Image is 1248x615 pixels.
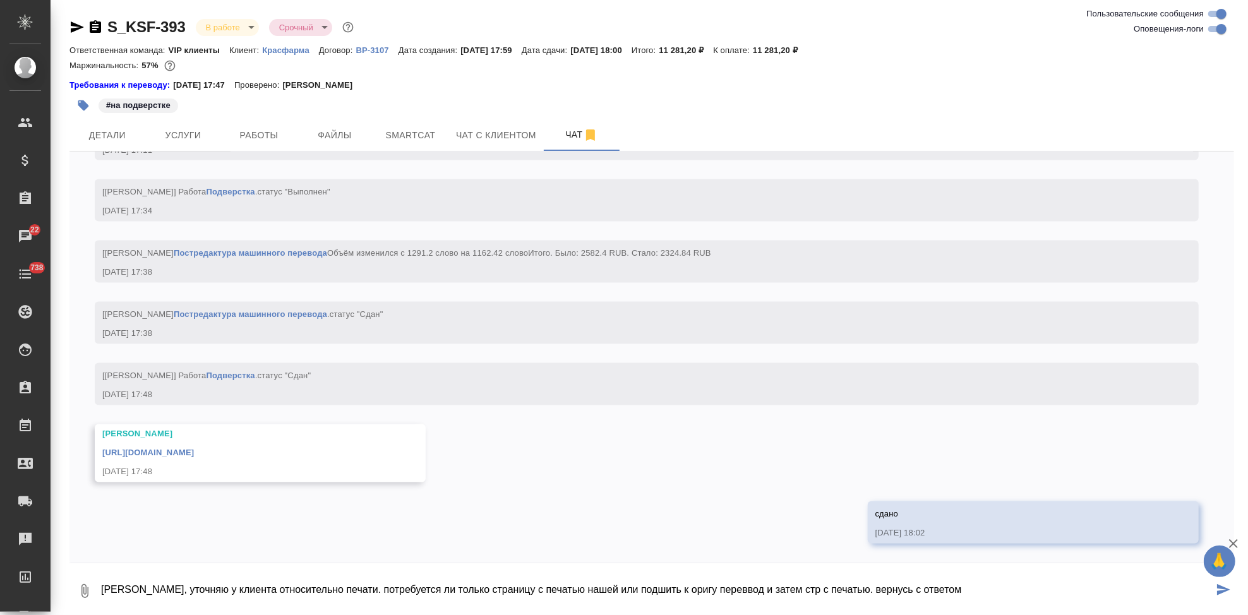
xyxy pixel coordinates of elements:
[330,310,383,319] span: статус "Сдан"
[456,128,536,143] span: Чат с клиентом
[107,18,186,35] a: S_KSF-393
[23,224,47,236] span: 22
[229,45,262,55] p: Клиент:
[753,45,807,55] p: 11 281,20 ₽
[174,310,327,319] a: Постредактура машинного перевода
[875,510,899,519] span: сдано
[102,266,1155,279] div: [DATE] 17:38
[3,220,47,252] a: 22
[102,428,381,441] div: [PERSON_NAME]
[162,57,178,74] button: 4034.62 RUB;
[1204,546,1235,577] button: 🙏
[102,389,1155,402] div: [DATE] 17:48
[202,22,244,33] button: В работе
[174,249,327,258] a: Постредактура машинного перевода
[3,258,47,290] a: 738
[632,45,659,55] p: Итого:
[206,371,255,381] a: Подверстка
[77,128,138,143] span: Детали
[551,127,612,143] span: Чат
[282,79,362,92] p: [PERSON_NAME]
[304,128,365,143] span: Файлы
[102,188,330,197] span: [[PERSON_NAME]] Работа .
[69,45,169,55] p: Ответственная команда:
[522,45,570,55] p: Дата сдачи:
[153,128,213,143] span: Услуги
[173,79,234,92] p: [DATE] 17:47
[340,19,356,35] button: Доп статусы указывают на важность/срочность заказа
[102,249,711,258] span: [[PERSON_NAME] Объём изменился с 1291.2 слово на 1162.42 слово
[102,310,383,319] span: [[PERSON_NAME] .
[1209,548,1230,575] span: 🙏
[234,79,283,92] p: Проверено:
[169,45,229,55] p: VIP клиенты
[380,128,441,143] span: Smartcat
[102,205,1155,218] div: [DATE] 17:34
[583,128,598,143] svg: Отписаться
[319,45,356,55] p: Договор:
[106,99,171,112] p: #на подверстке
[275,22,317,33] button: Срочный
[141,61,161,70] p: 57%
[460,45,522,55] p: [DATE] 17:59
[570,45,632,55] p: [DATE] 18:00
[196,19,259,36] div: В работе
[206,188,255,197] a: Подверстка
[229,128,289,143] span: Работы
[356,45,399,55] p: ВР-3107
[97,99,179,110] span: на подверстке
[102,371,311,381] span: [[PERSON_NAME]] Работа .
[69,79,173,92] div: Нажми, чтобы открыть папку с инструкцией
[1134,23,1204,35] span: Оповещения-логи
[69,20,85,35] button: Скопировать ссылку для ЯМессенджера
[258,371,311,381] span: статус "Сдан"
[88,20,103,35] button: Скопировать ссылку
[713,45,753,55] p: К оплате:
[23,261,51,274] span: 738
[69,92,97,119] button: Добавить тэг
[659,45,713,55] p: 11 281,20 ₽
[262,44,319,55] a: Красфарма
[1086,8,1204,20] span: Пользовательские сообщения
[269,19,332,36] div: В работе
[262,45,319,55] p: Красфарма
[102,448,194,458] a: [URL][DOMAIN_NAME]
[399,45,460,55] p: Дата создания:
[69,61,141,70] p: Маржинальность:
[69,79,173,92] a: Требования к переводу:
[356,44,399,55] a: ВР-3107
[875,527,1155,540] div: [DATE] 18:02
[102,466,381,479] div: [DATE] 17:48
[528,249,711,258] span: Итого. Было: 2582.4 RUB. Стало: 2324.84 RUB
[102,328,1155,340] div: [DATE] 17:38
[258,188,330,197] span: статус "Выполнен"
